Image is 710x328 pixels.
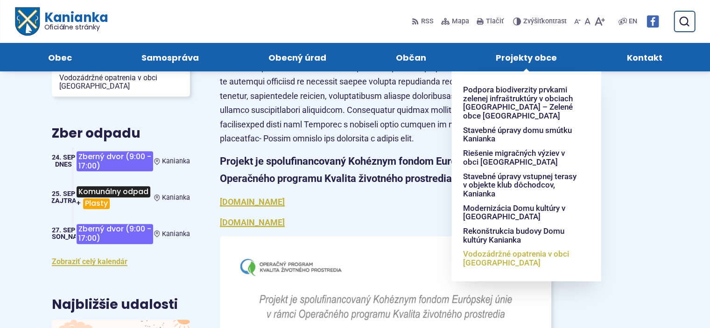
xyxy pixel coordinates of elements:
[52,126,190,141] h3: Zber odpadu
[523,17,541,25] span: Zvýšiť
[647,15,659,28] img: Prejsť na Facebook stránku
[39,11,107,31] span: Kanianka
[77,224,153,244] span: Zberný dvor (9:00 - 17:00)
[52,182,190,212] a: Komunálny odpad+Plasty Kanianka 25. sep Zajtra
[220,197,285,207] a: [DOMAIN_NAME]
[463,169,579,201] a: Stavebné úpravy vstupnej terasy v objekte klub dôchodcov, Kanianka
[452,16,469,27] span: Mapa
[220,155,539,184] strong: Projekt je spolufinancovaný Kohéznym fondom Európskej únie v rámci Operačného programu Kvalita ži...
[15,7,108,36] a: Logo Kanianka, prejsť na domovskú stránku.
[463,123,579,146] a: Stavebné úpravy domu smútku Kanianka
[76,182,154,212] h3: +
[243,43,351,71] a: Obecný úrad
[572,12,583,31] button: Zmenšiť veľkosť písma
[463,247,579,270] a: Vodozádržné opatrenia v obci [GEOGRAPHIC_DATA]
[463,224,579,247] a: Rekonštrukcia budovy Domu kultúry Kanianka
[496,43,557,71] span: Projekty obce
[162,194,190,202] span: Kanianka
[629,16,637,27] span: EN
[439,12,471,31] a: Mapa
[421,16,434,27] span: RSS
[412,12,436,31] a: RSS
[471,43,583,71] a: Projekty obce
[51,197,77,205] span: Zajtra
[627,16,639,27] a: EN
[523,18,567,26] span: kontrast
[463,146,579,169] a: Riešenie migračných výziev v obci [GEOGRAPHIC_DATA]
[44,24,108,30] span: Oficiálne stránky
[583,12,592,31] button: Nastaviť pôvodnú veľkosť písma
[52,71,190,93] a: Vodozádržné opatrenia v obci [GEOGRAPHIC_DATA]
[626,43,662,71] span: Kontakt
[77,151,153,171] span: Zberný dvor (9:00 - 17:00)
[48,43,72,71] span: Obec
[55,161,72,168] span: Dnes
[52,154,75,161] span: 24. sep
[52,298,178,312] h3: Najbližšie udalosti
[463,201,579,224] a: Modernizácia Domu kultúry v [GEOGRAPHIC_DATA]
[162,230,190,238] span: Kanianka
[268,43,326,71] span: Obecný úrad
[15,7,39,36] img: Prejsť na domovskú stránku
[116,43,224,71] a: Samospráva
[592,12,607,31] button: Zväčšiť veľkosť písma
[475,12,506,31] button: Tlačiť
[83,198,110,209] span: Plasty
[52,147,190,175] a: Zberný dvor (9:00 - 17:00) Kanianka 24. sep Dnes
[52,257,127,266] a: Zobraziť celý kalendár
[513,12,569,31] button: Zvýšiťkontrast
[220,217,285,227] a: [DOMAIN_NAME]
[22,43,97,71] a: Obec
[52,190,75,198] span: 25. sep
[52,220,190,248] a: Zberný dvor (9:00 - 17:00) Kanianka 27. sep [PERSON_NAME]
[38,233,89,241] span: [PERSON_NAME]
[162,157,190,165] span: Kanianka
[52,226,75,234] span: 27. sep
[59,71,183,93] span: Vodozádržné opatrenia v obci [GEOGRAPHIC_DATA]
[463,83,579,123] a: Podpora biodiverzity prvkami zelenej infraštruktúry v obciach [GEOGRAPHIC_DATA] – Zelené obce [GE...
[601,43,688,71] a: Kontakt
[486,18,504,26] span: Tlačiť
[141,43,199,71] span: Samospráva
[371,43,452,71] a: Občan
[77,186,150,197] span: Komunálny odpad
[396,43,426,71] span: Občan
